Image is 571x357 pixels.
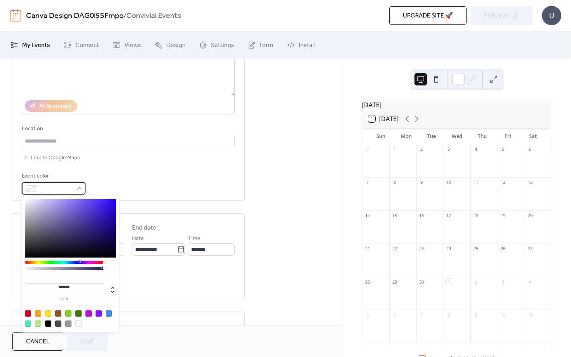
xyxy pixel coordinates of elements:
[22,41,50,50] span: My Events
[26,9,124,23] a: Canva Design DAG0l5SFmpo
[75,320,82,327] div: #FFFFFF
[473,179,479,185] div: 11
[542,6,561,25] div: U
[124,41,141,50] span: Views
[166,41,186,50] span: Design
[444,129,470,144] div: Wed
[45,310,51,317] div: #F8E71C
[25,320,31,327] div: #50E3C2
[10,9,21,22] img: logo
[500,279,506,285] div: 3
[75,41,99,50] span: Connect
[58,35,105,56] a: Connect
[22,124,233,134] div: Location
[35,310,41,317] div: #F5A623
[419,146,425,152] div: 2
[364,179,370,185] div: 7
[368,129,393,144] div: Sun
[362,100,552,110] div: [DATE]
[392,146,397,152] div: 1
[366,113,401,124] button: 1[DATE]
[26,337,50,347] span: Cancel
[446,212,452,218] div: 17
[193,35,240,56] a: Settings
[527,179,533,185] div: 13
[392,246,397,252] div: 22
[188,234,200,244] span: Time
[75,310,82,317] div: #417505
[473,279,479,285] div: 2
[419,312,425,318] div: 7
[446,146,452,152] div: 3
[281,35,320,56] a: Install
[35,320,41,327] div: #B8E986
[419,246,425,252] div: 23
[364,212,370,218] div: 14
[419,179,425,185] div: 9
[500,212,506,218] div: 19
[527,146,533,152] div: 6
[55,320,61,327] div: #4A4A4A
[211,41,234,50] span: Settings
[470,129,495,144] div: Thu
[521,129,546,144] div: Sat
[446,312,452,318] div: 8
[45,320,51,327] div: #000000
[446,246,452,252] div: 24
[527,212,533,218] div: 20
[132,234,144,244] span: Date
[500,312,506,318] div: 10
[85,310,92,317] div: #BD10E0
[364,146,370,152] div: 31
[393,129,419,144] div: Mon
[392,212,397,218] div: 15
[299,41,315,50] span: Install
[473,246,479,252] div: 25
[389,6,467,25] button: Upgrade site 🚀
[106,310,112,317] div: #4A90E2
[419,279,425,285] div: 30
[473,212,479,218] div: 18
[527,279,533,285] div: 4
[392,312,397,318] div: 6
[242,35,279,56] a: Form
[55,310,61,317] div: #8B572A
[12,332,63,351] button: Cancel
[495,129,520,144] div: Fri
[473,312,479,318] div: 9
[392,179,397,185] div: 8
[500,179,506,185] div: 12
[446,179,452,185] div: 10
[364,312,370,318] div: 5
[132,223,157,233] div: End date
[403,11,453,21] span: Upgrade site 🚀
[446,279,452,285] div: 1
[500,246,506,252] div: 26
[500,146,506,152] div: 5
[5,35,56,56] a: My Events
[364,246,370,252] div: 21
[107,35,147,56] a: Views
[31,153,80,163] span: Link to Google Maps
[419,212,425,218] div: 16
[65,320,71,327] div: #9B9B9B
[259,41,273,50] span: Form
[149,35,191,56] a: Design
[124,9,126,23] b: /
[527,246,533,252] div: 27
[364,279,370,285] div: 28
[96,310,102,317] div: #9013FE
[473,146,479,152] div: 4
[65,310,71,317] div: #7ED321
[22,172,84,181] div: Event color
[527,312,533,318] div: 11
[419,129,444,144] div: Tue
[126,9,181,23] b: Convivial Events
[25,297,103,301] label: hex
[392,279,397,285] div: 29
[25,310,31,317] div: #D0021B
